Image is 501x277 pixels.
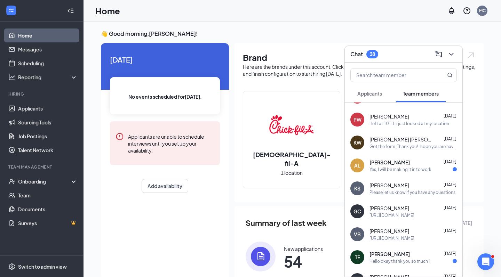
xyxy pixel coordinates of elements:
[128,93,202,100] span: No events scheduled for [DATE] .
[354,162,360,169] div: AL
[18,188,78,202] a: Team
[18,202,78,216] a: Documents
[95,5,120,17] h1: Home
[444,113,456,119] span: [DATE]
[18,178,72,185] div: Onboarding
[444,136,456,141] span: [DATE]
[444,251,456,256] span: [DATE]
[8,178,15,185] svg: UserCheck
[18,263,67,270] div: Switch to admin view
[18,74,78,81] div: Reporting
[435,50,443,58] svg: ComposeMessage
[444,228,456,233] span: [DATE]
[369,189,456,195] div: Please let us know if you have any questions.
[246,242,276,271] img: icon
[403,90,439,97] span: Team members
[369,121,449,127] div: i left at 10:11, i just looked at my location
[369,251,410,258] span: [PERSON_NAME]
[369,51,375,57] div: 38
[67,7,74,14] svg: Collapse
[18,101,78,115] a: Applicants
[284,255,323,268] span: 54
[110,54,220,65] span: [DATE]
[101,30,484,38] h3: 👋 Good morning, [PERSON_NAME] !
[369,182,409,189] span: [PERSON_NAME]
[353,139,361,146] div: KW
[447,50,455,58] svg: ChevronDown
[8,164,76,170] div: Team Management
[281,169,303,177] span: 1 location
[284,245,323,252] div: New applications
[353,208,361,215] div: GC
[466,51,475,59] img: open.6027fd2a22e1237b5b06.svg
[447,7,456,15] svg: Notifications
[433,49,444,60] button: ComposeMessage
[463,7,471,15] svg: QuestionInfo
[243,63,475,77] div: Here are the brands under this account. Click into a brand to see your locations, managers, job p...
[355,254,360,261] div: TE
[243,150,340,168] h2: [DEMOGRAPHIC_DATA]-fil-A
[369,205,409,212] span: [PERSON_NAME]
[369,235,414,241] div: [URL][DOMAIN_NAME]
[18,115,78,129] a: Sourcing Tools
[369,159,410,166] span: [PERSON_NAME]
[444,182,456,187] span: [DATE]
[8,74,15,81] svg: Analysis
[351,68,433,82] input: Search team member
[128,132,214,154] div: Applicants are unable to schedule interviews until you set up your availability.
[8,263,15,270] svg: Settings
[18,129,78,143] a: Job Postings
[18,143,78,157] a: Talent Network
[446,49,457,60] button: ChevronDown
[142,179,188,193] button: Add availability
[477,253,494,270] iframe: Intercom live chat
[353,116,361,123] div: PW
[357,90,382,97] span: Applicants
[354,185,360,192] div: KS
[8,91,76,97] div: Hiring
[479,8,486,14] div: MC
[18,42,78,56] a: Messages
[369,228,409,235] span: [PERSON_NAME]
[354,231,361,238] div: VB
[369,113,409,120] span: [PERSON_NAME]
[369,144,457,149] div: Got the form. Thank you! I hope you are having a good day!
[18,216,78,230] a: SurveysCrown
[369,136,432,143] span: [PERSON_NAME] [PERSON_NAME]
[350,50,363,58] h3: Chat
[269,103,314,147] img: Chick-fil-A
[369,212,414,218] div: [URL][DOMAIN_NAME]
[246,217,327,229] span: Summary of last week
[8,7,15,14] svg: WorkstreamLogo
[116,132,124,141] svg: Error
[18,56,78,70] a: Scheduling
[243,51,475,63] h1: Brand
[444,205,456,210] span: [DATE]
[444,159,456,164] span: [DATE]
[447,72,453,78] svg: MagnifyingGlass
[18,28,78,42] a: Home
[369,258,430,264] div: Hello okay thank you so much !
[369,166,431,172] div: Yes, I will be making it in to work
